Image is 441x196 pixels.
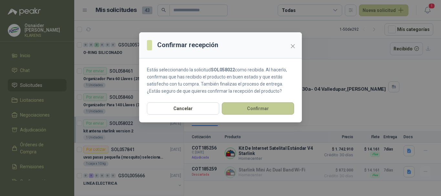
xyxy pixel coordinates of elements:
button: Close [288,41,298,51]
button: Cancelar [147,102,219,115]
strong: SOL058022 [211,67,235,72]
button: Confirmar [222,102,294,115]
span: close [290,44,295,49]
p: Estás seleccionando la solicitud como recibida. Al hacerlo, confirmas que has recibido el product... [147,66,294,95]
h3: Confirmar recepción [157,40,218,50]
